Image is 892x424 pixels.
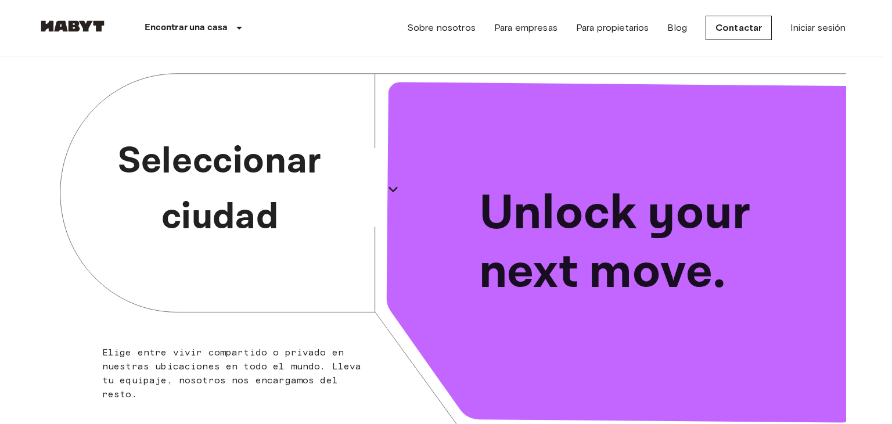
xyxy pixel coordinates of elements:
a: Iniciar sesión [790,21,846,35]
a: Sobre nosotros [407,21,476,35]
p: Encontrar una casa [145,21,228,35]
p: Seleccionar ciudad [61,134,379,245]
p: Elige entre vivir compartido o privado en nuestras ubicaciones en todo el mundo. Lleva tu equipaj... [102,346,369,401]
p: Unlock your next move. [479,185,828,302]
img: Habyt [38,20,107,32]
a: Contactar [706,16,772,40]
a: Para empresas [494,21,557,35]
a: Blog [667,21,687,35]
a: Para propietarios [576,21,649,35]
